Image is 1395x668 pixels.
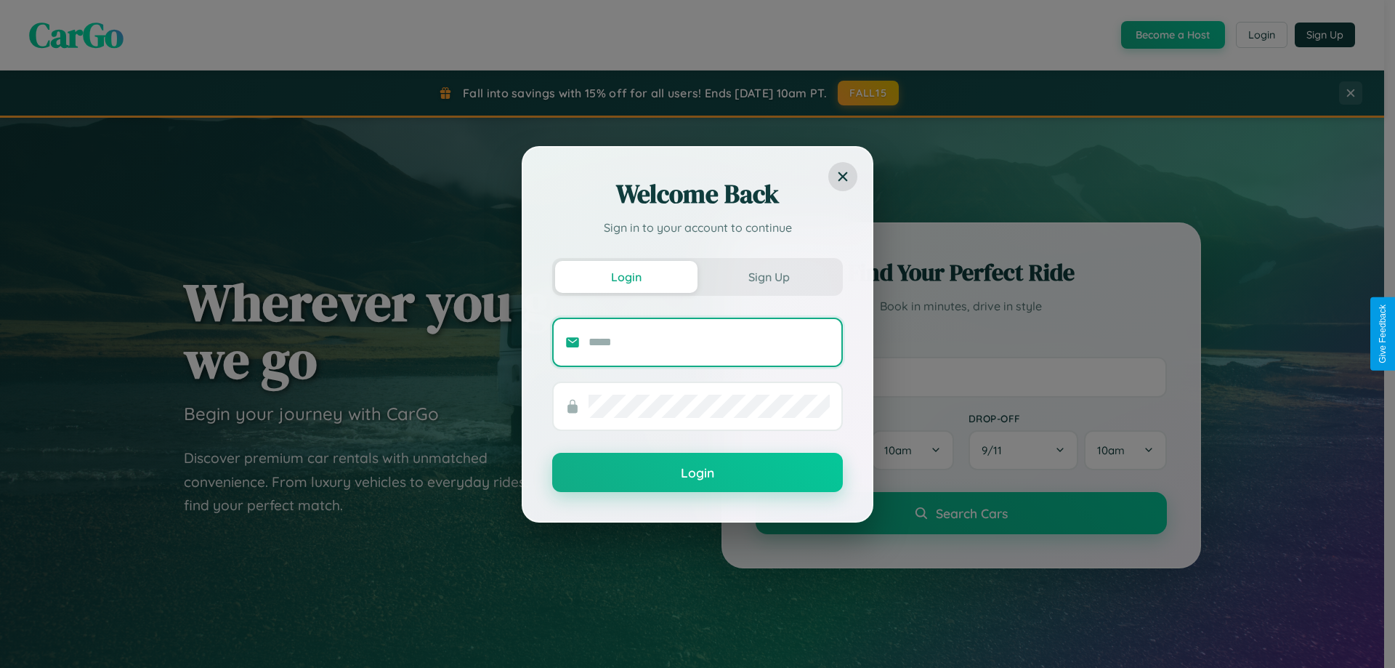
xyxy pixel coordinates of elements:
[552,453,843,492] button: Login
[1378,305,1388,363] div: Give Feedback
[552,219,843,236] p: Sign in to your account to continue
[697,261,840,293] button: Sign Up
[555,261,697,293] button: Login
[552,177,843,212] h2: Welcome Back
